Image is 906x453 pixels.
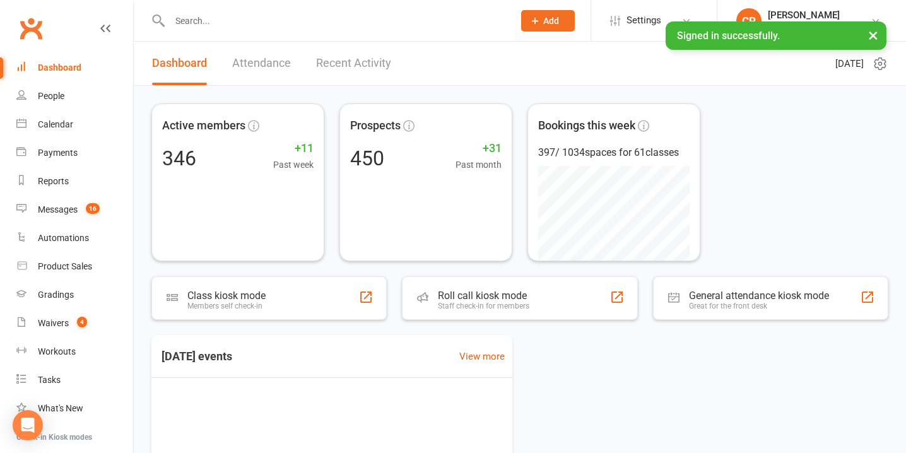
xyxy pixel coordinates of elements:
[438,290,529,302] div: Roll call kiosk mode
[16,366,133,394] a: Tasks
[38,176,69,186] div: Reports
[543,16,559,26] span: Add
[38,403,83,413] div: What's New
[38,148,78,158] div: Payments
[456,158,502,172] span: Past month
[862,21,885,49] button: ×
[151,345,242,368] h3: [DATE] events
[16,82,133,110] a: People
[689,290,829,302] div: General attendance kiosk mode
[13,410,43,440] div: Open Intercom Messenger
[187,302,266,310] div: Members self check-in
[16,252,133,281] a: Product Sales
[77,317,87,327] span: 4
[38,346,76,356] div: Workouts
[16,338,133,366] a: Workouts
[16,224,133,252] a: Automations
[459,349,505,364] a: View more
[677,30,780,42] span: Signed in successfully.
[627,6,661,35] span: Settings
[38,119,73,129] div: Calendar
[16,139,133,167] a: Payments
[38,290,74,300] div: Gradings
[162,148,196,168] div: 346
[350,117,401,135] span: Prospects
[16,281,133,309] a: Gradings
[16,309,133,338] a: Waivers 4
[38,233,89,243] div: Automations
[350,148,384,168] div: 450
[16,196,133,224] a: Messages 16
[152,42,207,85] a: Dashboard
[835,56,864,71] span: [DATE]
[16,167,133,196] a: Reports
[456,139,502,158] span: +31
[162,117,245,135] span: Active members
[16,54,133,82] a: Dashboard
[38,261,92,271] div: Product Sales
[768,21,871,32] div: Champions Gym Highgate
[187,290,266,302] div: Class kiosk mode
[538,144,690,161] div: 397 / 1034 spaces for 61 classes
[273,139,314,158] span: +11
[689,302,829,310] div: Great for the front desk
[166,12,505,30] input: Search...
[86,203,100,214] span: 16
[16,394,133,423] a: What's New
[15,13,47,44] a: Clubworx
[38,204,78,215] div: Messages
[38,375,61,385] div: Tasks
[316,42,391,85] a: Recent Activity
[16,110,133,139] a: Calendar
[521,10,575,32] button: Add
[538,117,635,135] span: Bookings this week
[438,302,529,310] div: Staff check-in for members
[273,158,314,172] span: Past week
[768,9,871,21] div: [PERSON_NAME]
[38,91,64,101] div: People
[38,62,81,73] div: Dashboard
[38,318,69,328] div: Waivers
[736,8,762,33] div: CP
[232,42,291,85] a: Attendance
